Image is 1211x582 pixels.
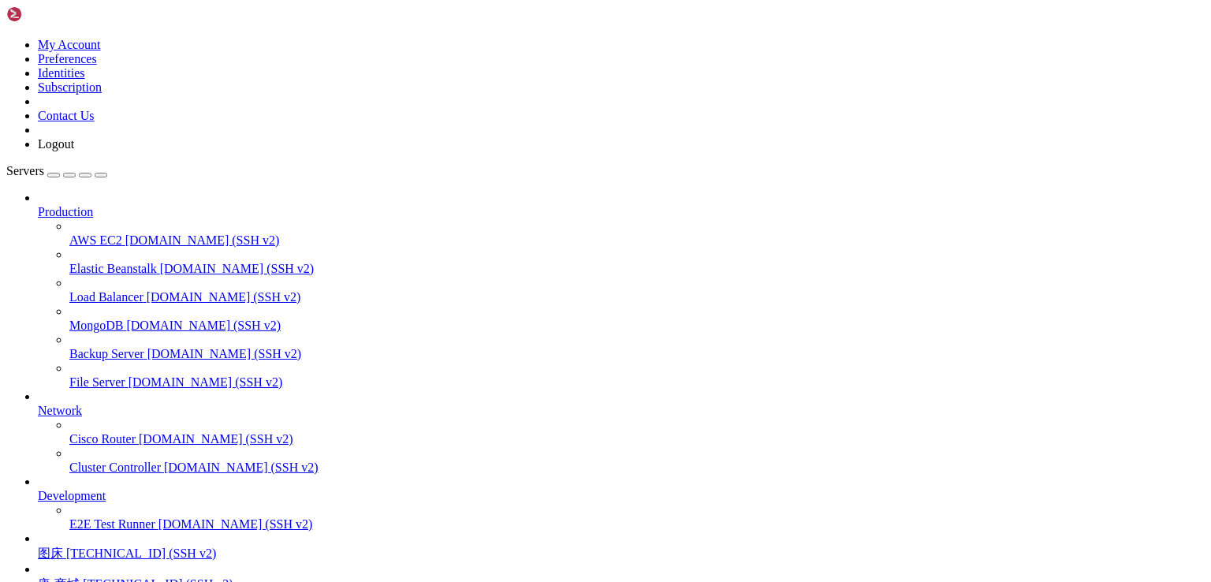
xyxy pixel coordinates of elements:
a: E2E Test Runner [DOMAIN_NAME] (SSH v2) [69,517,1205,532]
a: Network [38,404,1205,418]
span: [DOMAIN_NAME] (SSH v2) [139,432,293,446]
a: AWS EC2 [DOMAIN_NAME] (SSH v2) [69,233,1205,248]
span: Network [38,404,82,417]
a: Identities [38,66,85,80]
span: AWS EC2 [69,233,122,247]
span: MongoDB [69,319,123,332]
a: 图床 [TECHNICAL_ID] (SSH v2) [38,546,1205,562]
span: Servers [6,164,44,177]
a: File Server [DOMAIN_NAME] (SSH v2) [69,375,1205,390]
a: Development [38,489,1205,503]
li: 图床 [TECHNICAL_ID] (SSH v2) [38,532,1205,562]
li: Cisco Router [DOMAIN_NAME] (SSH v2) [69,418,1205,446]
li: MongoDB [DOMAIN_NAME] (SSH v2) [69,304,1205,333]
li: AWS EC2 [DOMAIN_NAME] (SSH v2) [69,219,1205,248]
li: Elastic Beanstalk [DOMAIN_NAME] (SSH v2) [69,248,1205,276]
span: Backup Server [69,347,144,360]
a: Logout [38,137,74,151]
img: Shellngn [6,6,97,22]
span: 图床 [38,547,63,560]
a: Production [38,205,1205,219]
span: Elastic Beanstalk [69,262,157,275]
li: E2E Test Runner [DOMAIN_NAME] (SSH v2) [69,503,1205,532]
span: Cisco Router [69,432,136,446]
span: [DOMAIN_NAME] (SSH v2) [126,319,281,332]
li: Backup Server [DOMAIN_NAME] (SSH v2) [69,333,1205,361]
a: Backup Server [DOMAIN_NAME] (SSH v2) [69,347,1205,361]
li: Load Balancer [DOMAIN_NAME] (SSH v2) [69,276,1205,304]
span: [DOMAIN_NAME] (SSH v2) [125,233,280,247]
span: [DOMAIN_NAME] (SSH v2) [158,517,313,531]
span: [DOMAIN_NAME] (SSH v2) [129,375,283,389]
a: Subscription [38,80,102,94]
a: Preferences [38,52,97,65]
span: Load Balancer [69,290,143,304]
a: Cluster Controller [DOMAIN_NAME] (SSH v2) [69,461,1205,475]
span: Production [38,205,93,218]
span: File Server [69,375,125,389]
a: Load Balancer [DOMAIN_NAME] (SSH v2) [69,290,1205,304]
span: E2E Test Runner [69,517,155,531]
a: My Account [38,38,101,51]
li: File Server [DOMAIN_NAME] (SSH v2) [69,361,1205,390]
a: Contact Us [38,109,95,122]
span: [DOMAIN_NAME] (SSH v2) [147,347,302,360]
span: Development [38,489,106,502]
a: Elastic Beanstalk [DOMAIN_NAME] (SSH v2) [69,262,1205,276]
span: [DOMAIN_NAME] (SSH v2) [147,290,301,304]
li: Development [38,475,1205,532]
span: [DOMAIN_NAME] (SSH v2) [164,461,319,474]
li: Network [38,390,1205,475]
a: Cisco Router [DOMAIN_NAME] (SSH v2) [69,432,1205,446]
li: Production [38,191,1205,390]
span: Cluster Controller [69,461,161,474]
a: Servers [6,164,107,177]
span: [DOMAIN_NAME] (SSH v2) [160,262,315,275]
li: Cluster Controller [DOMAIN_NAME] (SSH v2) [69,446,1205,475]
span: [TECHNICAL_ID] (SSH v2) [66,547,216,560]
a: MongoDB [DOMAIN_NAME] (SSH v2) [69,319,1205,333]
